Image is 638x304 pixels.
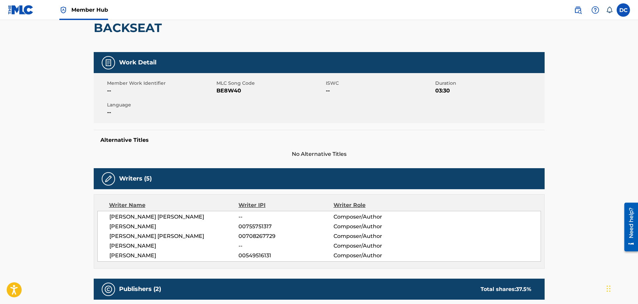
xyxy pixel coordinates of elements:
[589,3,602,17] div: Help
[109,232,239,240] span: [PERSON_NAME] [PERSON_NAME]
[238,201,334,209] div: Writer IPI
[59,6,67,14] img: Top Rightsholder
[104,175,112,183] img: Writers
[326,87,434,95] span: --
[591,6,599,14] img: help
[109,223,239,231] span: [PERSON_NAME]
[574,6,582,14] img: search
[238,242,333,250] span: --
[334,213,420,221] span: Composer/Author
[571,3,585,17] a: Public Search
[334,252,420,260] span: Composer/Author
[8,5,34,15] img: MLC Logo
[238,223,333,231] span: 00755751317
[71,6,108,14] span: Member Hub
[109,242,239,250] span: [PERSON_NAME]
[109,201,239,209] div: Writer Name
[326,80,434,87] span: ISWC
[104,59,112,67] img: Work Detail
[334,242,420,250] span: Composer/Author
[435,87,543,95] span: 03:30
[516,286,531,292] span: 37.5 %
[100,137,538,143] h5: Alternative Titles
[119,285,161,293] h5: Publishers (2)
[607,279,611,299] div: Drag
[238,252,333,260] span: 00549516131
[109,252,239,260] span: [PERSON_NAME]
[617,3,630,17] div: User Menu
[216,87,324,95] span: BE8W40
[107,87,215,95] span: --
[619,200,638,254] iframe: Resource Center
[107,108,215,116] span: --
[605,272,638,304] iframe: Chat Widget
[104,285,112,293] img: Publishers
[334,232,420,240] span: Composer/Author
[119,59,156,66] h5: Work Detail
[94,20,165,35] h2: BACKSEAT
[481,285,531,293] div: Total shares:
[109,213,239,221] span: [PERSON_NAME] [PERSON_NAME]
[435,80,543,87] span: Duration
[334,201,420,209] div: Writer Role
[94,150,545,158] span: No Alternative Titles
[606,7,613,13] div: Notifications
[119,175,152,183] h5: Writers (5)
[216,80,324,87] span: MLC Song Code
[334,223,420,231] span: Composer/Author
[238,213,333,221] span: --
[107,101,215,108] span: Language
[238,232,333,240] span: 00708267729
[107,80,215,87] span: Member Work Identifier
